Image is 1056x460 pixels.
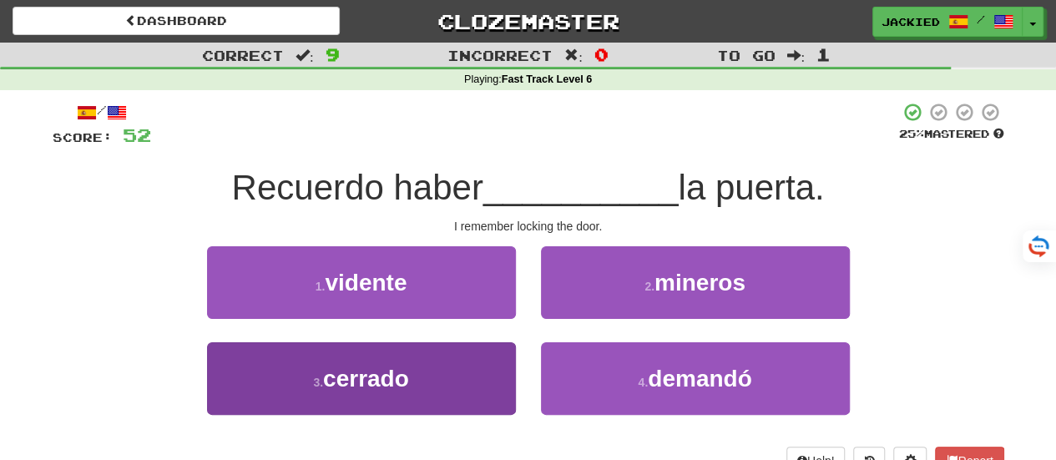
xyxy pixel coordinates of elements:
[53,102,151,123] div: /
[541,342,850,415] button: 4.demandó
[483,168,679,207] span: __________
[648,366,751,392] span: demandó
[654,270,745,296] span: mineros
[786,48,805,63] span: :
[232,168,483,207] span: Recuerdo haber
[899,127,924,140] span: 25 %
[207,342,516,415] button: 3.cerrado
[53,130,113,144] span: Score:
[541,246,850,319] button: 2.mineros
[323,366,409,392] span: cerrado
[447,47,553,63] span: Incorrect
[882,14,940,29] span: jackied
[313,376,323,389] small: 3 .
[716,47,775,63] span: To go
[13,7,340,35] a: Dashboard
[594,44,609,64] span: 0
[678,168,824,207] span: la puerta.
[899,127,1004,142] div: Mastered
[326,44,340,64] span: 9
[365,7,692,36] a: Clozemaster
[207,246,516,319] button: 1.vidente
[977,13,985,25] span: /
[872,7,1023,37] a: jackied /
[202,47,284,63] span: Correct
[53,218,1004,235] div: I remember locking the door.
[816,44,831,64] span: 1
[316,280,326,293] small: 1 .
[644,280,654,293] small: 2 .
[638,376,648,389] small: 4 .
[123,124,151,145] span: 52
[296,48,314,63] span: :
[502,73,593,85] strong: Fast Track Level 6
[325,270,407,296] span: vidente
[564,48,583,63] span: :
